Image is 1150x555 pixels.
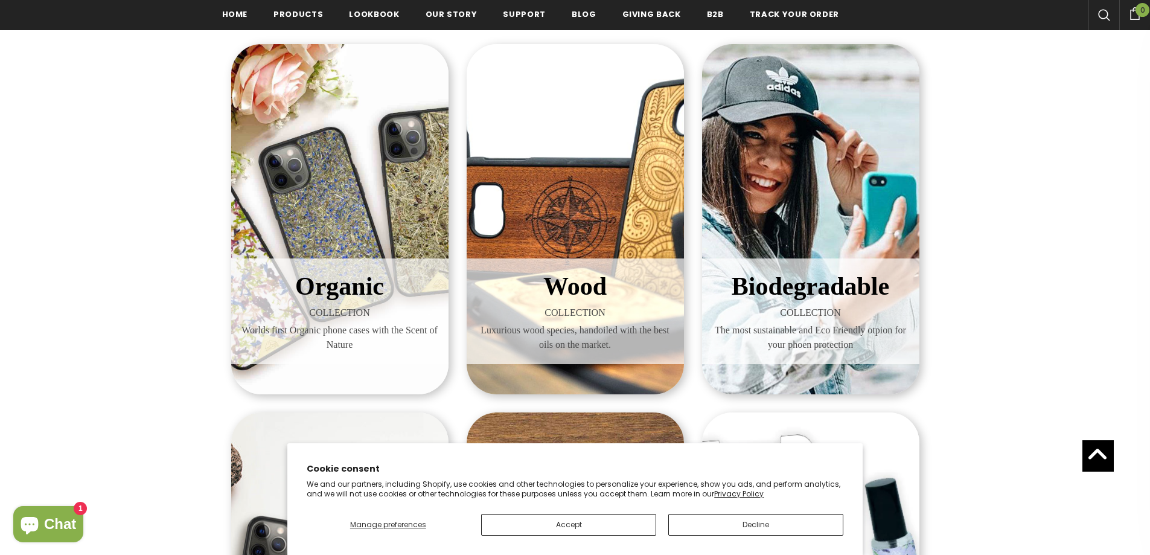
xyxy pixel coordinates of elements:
[668,514,843,536] button: Decline
[350,519,426,530] span: Manage preferences
[426,8,478,20] span: Our Story
[572,8,596,20] span: Blog
[707,8,724,20] span: B2B
[273,8,323,20] span: Products
[711,306,910,320] span: COLLECTION
[307,514,469,536] button: Manage preferences
[307,480,843,498] p: We and our partners, including Shopify, use cookies and other technologies to personalize your ex...
[622,8,681,20] span: Giving back
[1119,5,1150,20] a: 0
[1136,3,1149,17] span: 0
[476,306,675,320] span: COLLECTION
[295,272,384,300] span: Organic
[714,489,764,499] a: Privacy Policy
[222,8,248,20] span: Home
[711,323,910,352] span: The most sustainable and Eco Friendly otpion for your phoen protection
[349,8,399,20] span: Lookbook
[476,323,675,352] span: Luxurious wood species, handoiled with the best oils on the market.
[732,272,889,300] span: Biodegradable
[750,8,839,20] span: Track your order
[10,506,87,545] inbox-online-store-chat: Shopify online store chat
[503,8,546,20] span: support
[543,272,607,300] span: Wood
[240,323,439,352] span: Worlds first Organic phone cases with the Scent of Nature
[307,463,843,475] h2: Cookie consent
[240,306,439,320] span: COLLECTION
[481,514,656,536] button: Accept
